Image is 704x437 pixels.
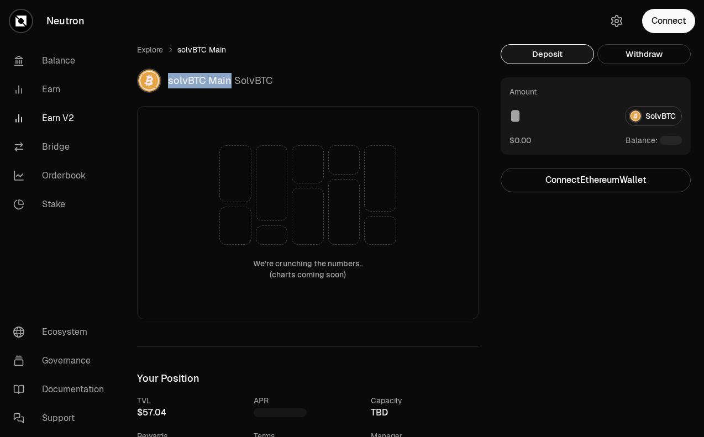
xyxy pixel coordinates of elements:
[4,375,119,404] a: Documentation
[168,74,232,87] span: solvBTC Main
[4,46,119,75] a: Balance
[4,190,119,219] a: Stake
[371,395,479,406] div: Capacity
[137,44,163,55] a: Explore
[371,406,479,419] div: TBD
[4,161,119,190] a: Orderbook
[509,135,531,146] button: $0.00
[254,395,361,406] div: APR
[4,318,119,346] a: Ecosystem
[137,395,245,406] div: TVL
[137,44,479,55] nav: breadcrumb
[626,135,658,146] span: Balance:
[4,346,119,375] a: Governance
[4,75,119,104] a: Earn
[4,104,119,133] a: Earn V2
[234,74,273,87] span: SolvBTC
[509,86,537,97] div: Amount
[177,44,226,55] span: solvBTC Main
[253,258,363,280] div: We're crunching the numbers.. (charts coming soon)
[642,9,695,33] button: Connect
[4,133,119,161] a: Bridge
[4,404,119,433] a: Support
[138,70,160,92] img: SolvBTC Logo
[501,44,594,64] button: Deposit
[137,373,479,384] h3: Your Position
[597,44,691,64] button: Withdraw
[501,168,691,192] button: ConnectEthereumWallet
